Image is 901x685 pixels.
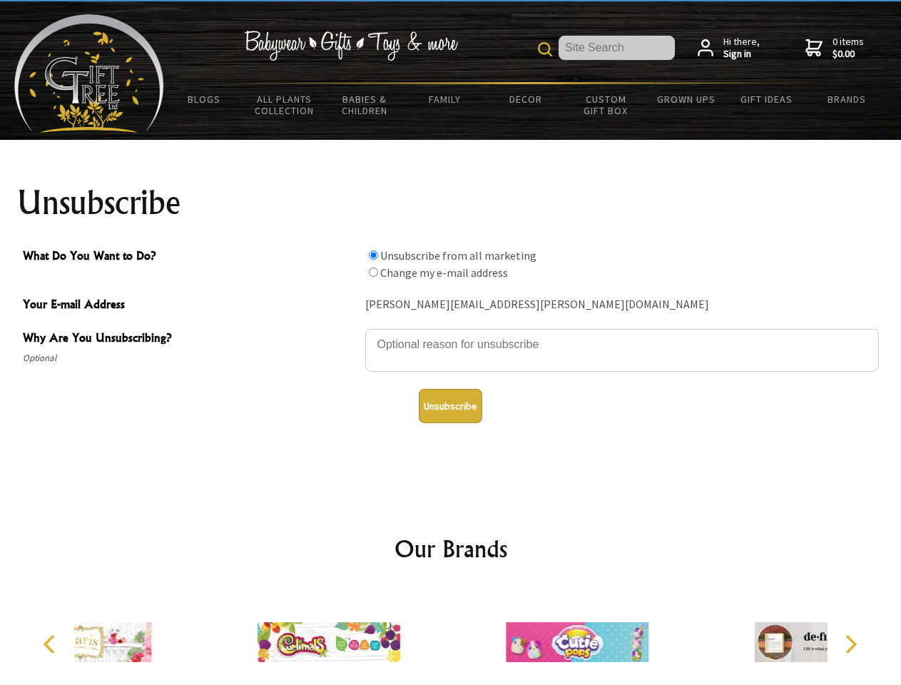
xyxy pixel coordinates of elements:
span: Hi there, [723,36,760,61]
strong: $0.00 [833,48,864,61]
input: What Do You Want to Do? [369,268,378,277]
span: What Do You Want to Do? [23,247,358,268]
a: All Plants Collection [245,84,325,126]
strong: Sign in [723,48,760,61]
button: Next [835,629,866,660]
label: Unsubscribe from all marketing [380,248,536,263]
span: Your E-mail Address [23,295,358,316]
img: Babywear - Gifts - Toys & more [244,31,458,61]
a: Hi there,Sign in [698,36,760,61]
a: Grown Ups [646,84,726,114]
a: Gift Ideas [726,84,807,114]
a: Family [405,84,486,114]
span: Optional [23,350,358,367]
input: Site Search [559,36,675,60]
a: Babies & Children [325,84,405,126]
h2: Our Brands [29,532,873,566]
span: 0 items [833,35,864,61]
h1: Unsubscribe [17,186,885,220]
label: Change my e-mail address [380,265,508,280]
a: BLOGS [164,84,245,114]
a: Custom Gift Box [566,84,646,126]
input: What Do You Want to Do? [369,250,378,260]
textarea: Why Are You Unsubscribing? [365,329,879,372]
span: Why Are You Unsubscribing? [23,329,358,350]
div: [PERSON_NAME][EMAIL_ADDRESS][PERSON_NAME][DOMAIN_NAME] [365,294,879,316]
button: Unsubscribe [419,389,482,423]
a: Brands [807,84,887,114]
a: Decor [485,84,566,114]
img: product search [538,42,552,56]
button: Previous [36,629,67,660]
a: 0 items$0.00 [805,36,864,61]
img: Babyware - Gifts - Toys and more... [14,14,164,133]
